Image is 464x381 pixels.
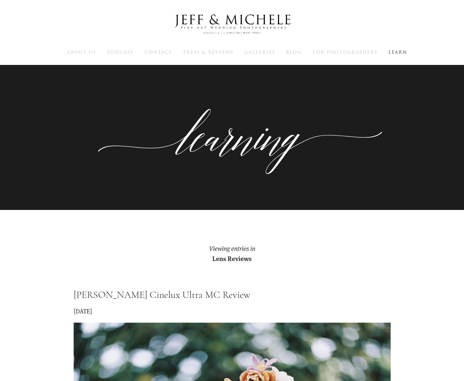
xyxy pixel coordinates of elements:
[388,49,407,55] a: Learn
[209,244,255,252] em: Viewing entries in
[244,49,275,55] a: Galleries
[212,254,252,263] strong: Lens Reviews
[166,8,298,41] img: Louisville Wedding Photographers - Jeff & Michele Wedding Photographers
[100,128,364,158] p: Photography education, SEO education, and professional growth for photographers and business people
[313,49,377,55] a: For Photographers
[74,289,250,301] a: [PERSON_NAME] Cinelux Ultra MC Review
[183,49,233,55] a: Press & Reviews
[107,49,134,55] a: Podcast
[67,49,96,55] a: About Us
[286,49,302,55] a: Blog
[145,49,172,55] a: Contact
[74,307,92,315] time: [DATE]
